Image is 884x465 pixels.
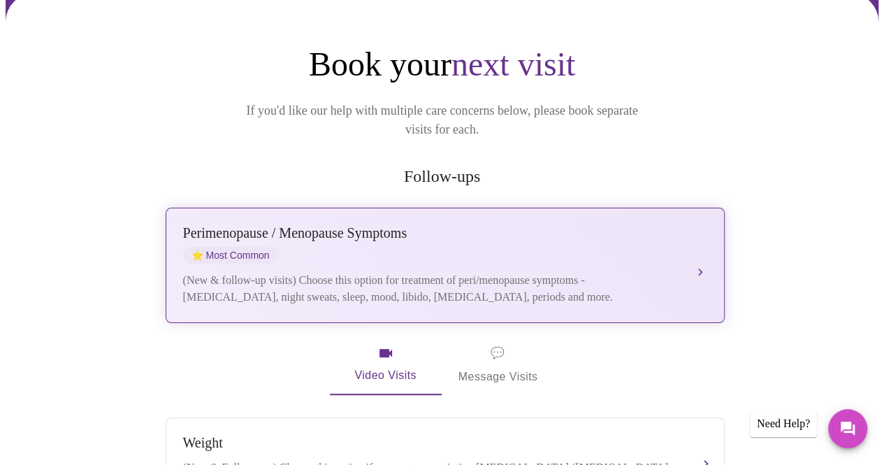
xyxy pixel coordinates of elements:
[451,45,575,83] span: next visit
[183,225,679,241] div: Perimenopause / Menopause Symptoms
[191,250,203,261] span: star
[166,208,725,323] button: Perimenopause / Menopause SymptomsstarMost Common(New & follow-up visits) Choose this option for ...
[163,44,722,85] h1: Book your
[163,167,722,186] h2: Follow-ups
[347,345,425,385] span: Video Visits
[183,272,679,306] div: (New & follow-up visits) Choose this option for treatment of peri/menopause symptoms - [MEDICAL_D...
[828,409,867,448] button: Messages
[183,247,278,264] span: Most Common
[183,435,679,451] div: Weight
[750,410,817,437] div: Need Help?
[491,343,505,363] span: message
[458,343,538,387] span: Message Visits
[227,101,658,139] p: If you'd like our help with multiple care concerns below, please book separate visits for each.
